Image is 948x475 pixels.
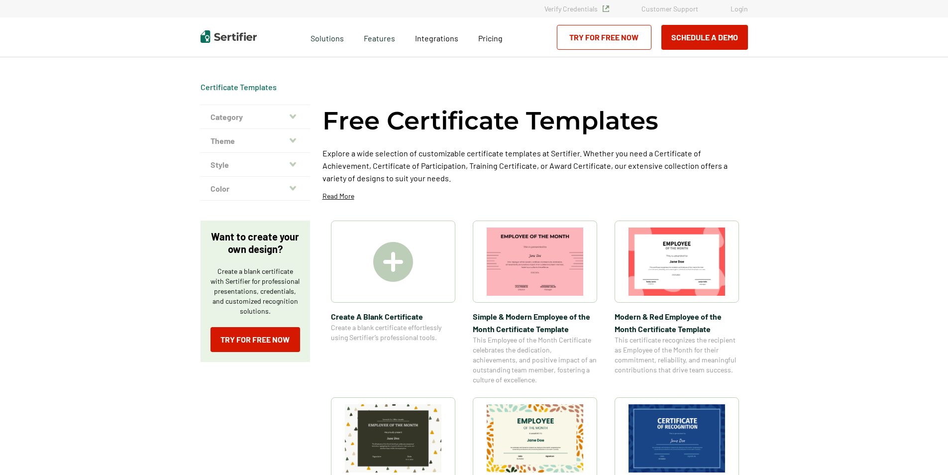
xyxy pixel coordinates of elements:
p: Explore a wide selection of customizable certificate templates at Sertifier. Whether you need a C... [322,147,748,184]
a: Try for Free Now [211,327,300,352]
h1: Free Certificate Templates [322,105,658,137]
a: Modern & Red Employee of the Month Certificate TemplateModern & Red Employee of the Month Certifi... [615,221,739,385]
span: Pricing [478,33,503,43]
img: Verified [603,5,609,12]
span: Simple & Modern Employee of the Month Certificate Template [473,310,597,335]
button: Category [201,105,310,129]
img: Sertifier | Digital Credentialing Platform [201,30,257,43]
img: Create A Blank Certificate [373,242,413,282]
img: Simple & Modern Employee of the Month Certificate Template [487,228,583,296]
div: Breadcrumb [201,82,277,92]
img: Modern & Red Employee of the Month Certificate Template [629,228,725,296]
p: Create a blank certificate with Sertifier for professional presentations, credentials, and custom... [211,266,300,316]
span: Modern & Red Employee of the Month Certificate Template [615,310,739,335]
a: Verify Credentials [544,4,609,13]
a: Login [731,4,748,13]
p: Read More [322,191,354,201]
a: Simple & Modern Employee of the Month Certificate TemplateSimple & Modern Employee of the Month C... [473,221,597,385]
a: Pricing [478,31,503,43]
p: Want to create your own design? [211,231,300,255]
a: Certificate Templates [201,82,277,92]
img: Simple and Patterned Employee of the Month Certificate Template [487,404,583,473]
span: Create A Blank Certificate [331,310,455,323]
span: Solutions [311,31,344,43]
span: This Employee of the Month Certificate celebrates the dedication, achievements, and positive impa... [473,335,597,385]
button: Style [201,153,310,177]
a: Customer Support [641,4,698,13]
span: This certificate recognizes the recipient as Employee of the Month for their commitment, reliabil... [615,335,739,375]
img: Simple & Colorful Employee of the Month Certificate Template [345,404,441,473]
span: Integrations [415,33,458,43]
button: Theme [201,129,310,153]
a: Integrations [415,31,458,43]
img: Modern Dark Blue Employee of the Month Certificate Template [629,404,725,473]
span: Create a blank certificate effortlessly using Sertifier’s professional tools. [331,323,455,343]
button: Color [201,177,310,201]
a: Try for Free Now [557,25,651,50]
span: Features [364,31,395,43]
